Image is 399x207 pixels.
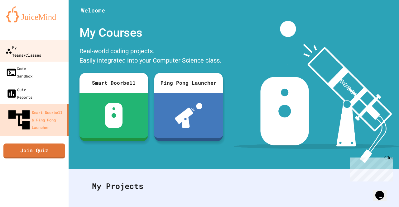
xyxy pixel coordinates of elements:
[6,107,65,133] div: Smart Doorbell & Ping Pong Launcher
[86,174,382,198] div: My Projects
[76,45,226,68] div: Real-world coding projects. Easily integrated into your Computer Science class.
[2,2,43,40] div: Chat with us now!Close
[373,182,393,201] iframe: chat widget
[6,86,32,101] div: Quiz Reports
[6,65,32,80] div: Code Sandbox
[154,73,223,93] div: Ping Pong Launcher
[76,21,226,45] div: My Courses
[105,103,123,128] img: sdb-white.svg
[3,143,65,158] a: Join Quiz
[6,6,62,22] img: logo-orange.svg
[347,155,393,181] iframe: chat widget
[79,73,148,93] div: Smart Doorbell
[5,43,41,59] div: My Teams/Classes
[234,21,399,163] img: banner-image-my-projects.png
[175,103,203,128] img: ppl-with-ball.png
